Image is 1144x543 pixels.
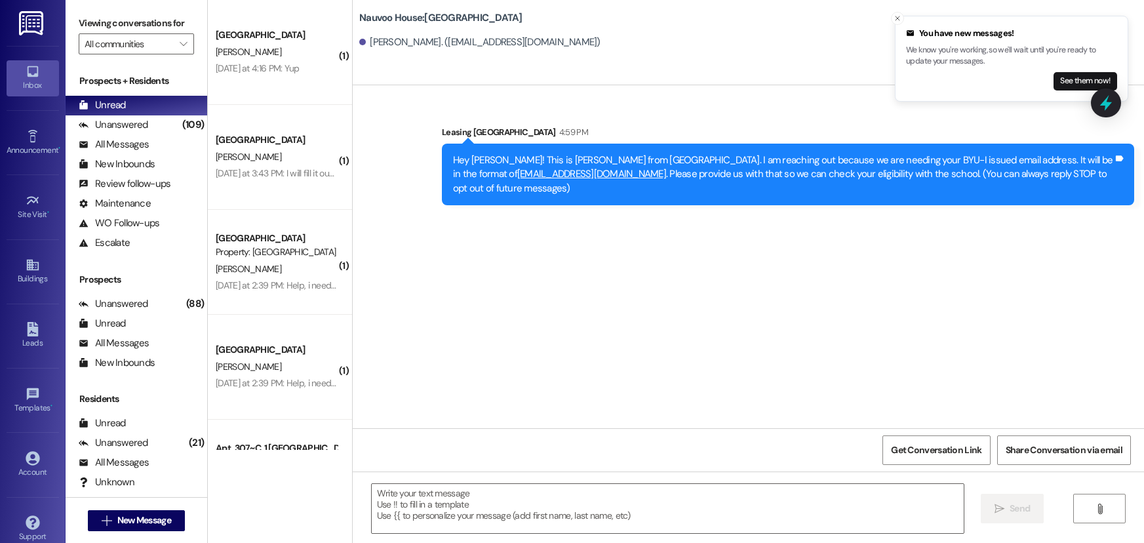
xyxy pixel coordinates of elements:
[216,133,337,147] div: [GEOGRAPHIC_DATA]
[981,494,1044,523] button: Send
[1054,72,1117,90] button: See them now!
[556,125,588,139] div: 4:59 PM
[7,60,59,96] a: Inbox
[183,294,207,314] div: (88)
[66,74,207,88] div: Prospects + Residents
[85,33,173,54] input: All communities
[7,254,59,289] a: Buildings
[442,125,1134,144] div: Leasing [GEOGRAPHIC_DATA]
[66,392,207,406] div: Residents
[66,273,207,287] div: Prospects
[359,35,601,49] div: [PERSON_NAME]. ([EMAIL_ADDRESS][DOMAIN_NAME])
[58,144,60,153] span: •
[216,46,281,58] span: [PERSON_NAME]
[216,263,281,275] span: [PERSON_NAME]
[216,343,337,357] div: [GEOGRAPHIC_DATA]
[79,475,134,489] div: Unknown
[186,433,207,453] div: (21)
[891,12,904,25] button: Close toast
[79,416,126,430] div: Unread
[79,13,194,33] label: Viewing conversations for
[79,197,151,211] div: Maintenance
[906,27,1117,40] div: You have new messages!
[216,231,337,245] div: [GEOGRAPHIC_DATA]
[891,443,981,457] span: Get Conversation Link
[517,167,666,180] a: [EMAIL_ADDRESS][DOMAIN_NAME]
[79,236,130,250] div: Escalate
[7,190,59,225] a: Site Visit •
[79,216,159,230] div: WO Follow-ups
[88,510,185,531] button: New Message
[19,11,46,35] img: ResiDesk Logo
[79,118,148,132] div: Unanswered
[79,177,170,191] div: Review follow-ups
[216,361,281,372] span: [PERSON_NAME]
[216,441,337,455] div: Apt. 307~C, 1 [GEOGRAPHIC_DATA]
[117,513,171,527] span: New Message
[79,157,155,171] div: New Inbounds
[7,318,59,353] a: Leads
[79,456,149,470] div: All Messages
[7,383,59,418] a: Templates •
[47,208,49,217] span: •
[102,515,111,526] i: 
[216,167,361,179] div: [DATE] at 3:43 PM: I will fill it out [DATE]!
[359,11,523,25] b: Nauvoo House: [GEOGRAPHIC_DATA]
[50,401,52,411] span: •
[7,447,59,483] a: Account
[79,317,126,331] div: Unread
[1006,443,1122,457] span: Share Conversation via email
[216,62,300,74] div: [DATE] at 4:16 PM: Yup
[79,336,149,350] div: All Messages
[906,45,1117,68] p: We know you're working, so we'll wait until you're ready to update your messages.
[216,279,563,291] div: [DATE] at 2:39 PM: Help, i need to pay [PERSON_NAME]'s $300, but i can't access her portal
[79,138,149,151] div: All Messages
[216,28,337,42] div: [GEOGRAPHIC_DATA]
[453,153,1113,195] div: Hey [PERSON_NAME]! This is [PERSON_NAME] from [GEOGRAPHIC_DATA]. I am reaching out because we are...
[79,297,148,311] div: Unanswered
[79,436,148,450] div: Unanswered
[995,504,1004,514] i: 
[1010,502,1030,515] span: Send
[1095,504,1105,514] i: 
[882,435,990,465] button: Get Conversation Link
[216,245,337,259] div: Property: [GEOGRAPHIC_DATA]
[179,115,207,135] div: (109)
[79,356,155,370] div: New Inbounds
[180,39,187,49] i: 
[216,377,563,389] div: [DATE] at 2:39 PM: Help, i need to pay [PERSON_NAME]'s $300, but i can't access her portal
[216,151,281,163] span: [PERSON_NAME]
[79,98,126,112] div: Unread
[997,435,1131,465] button: Share Conversation via email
